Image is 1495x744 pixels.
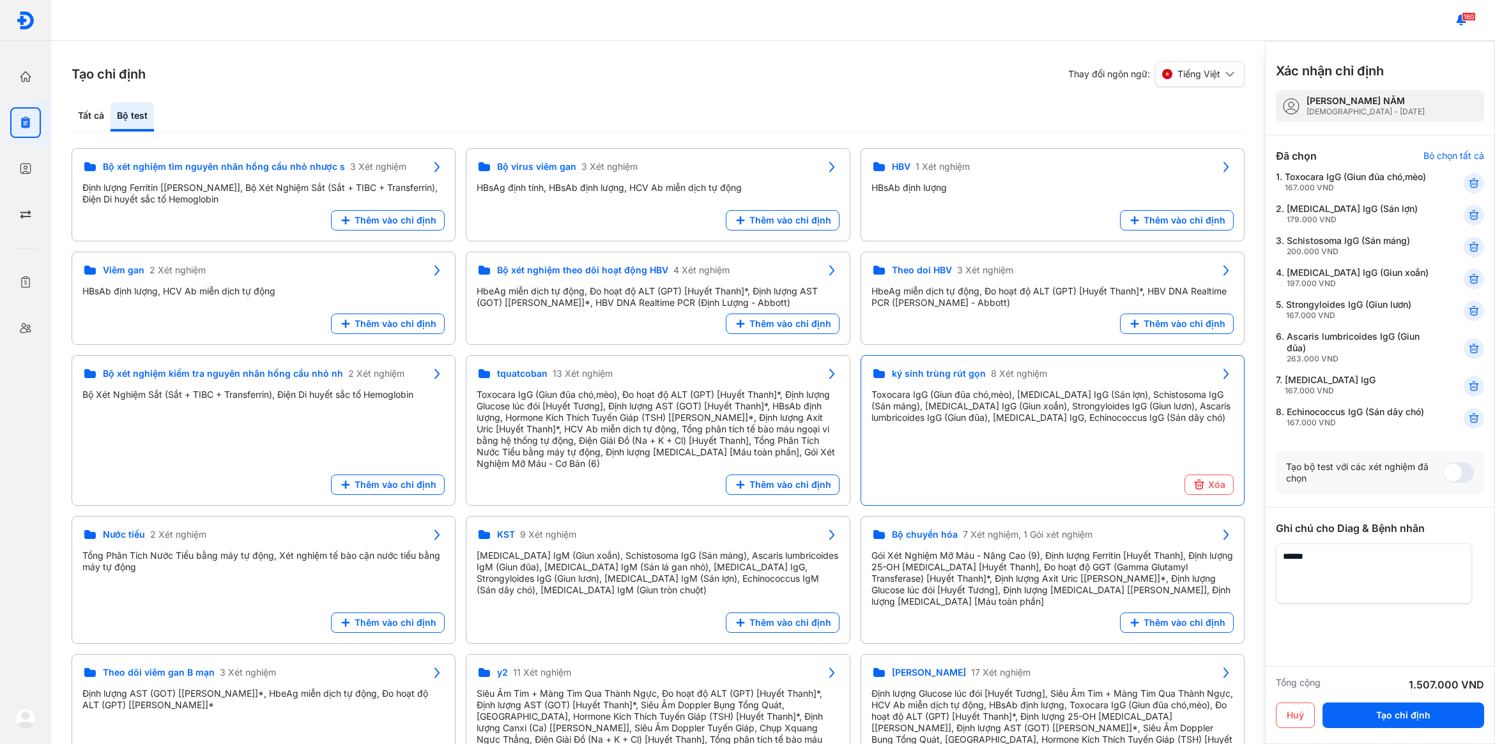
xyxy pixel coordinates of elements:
button: Xóa [1184,474,1234,495]
span: Thêm vào chỉ định [1144,215,1225,226]
span: 4 Xét nghiệm [673,264,730,276]
span: Thêm vào chỉ định [1144,318,1225,330]
button: Tạo chỉ định [1322,702,1484,728]
div: Toxocara IgG (Giun đũa chó,mèo), Đo hoạt độ ALT (GPT) [Huyết Thanh]*, Định lượng Glucose lúc đói ... [477,389,839,469]
div: Bộ test [111,102,154,132]
span: Xóa [1208,479,1225,490]
button: Thêm vào chỉ định [331,474,445,495]
span: Thêm vào chỉ định [355,318,436,330]
span: tquatcoban [497,368,548,379]
span: 7 Xét nghiệm, 1 Gói xét nghiệm [963,529,1092,540]
div: Tổng cộng [1276,677,1321,692]
div: Ghi chú cho Diag & Bệnh nhân [1276,520,1484,536]
span: 160 [1462,12,1476,21]
span: 3 Xét nghiệm [350,161,406,172]
span: Nước tiểu [103,529,145,540]
span: 2 Xét nghiệm [150,529,206,540]
div: Ascaris lumbricoides IgG (Giun đũa) [1287,331,1432,364]
img: logo [15,708,36,729]
span: KST [497,529,515,540]
span: Viêm gan [103,264,144,276]
h3: Xác nhận chỉ định [1276,62,1384,80]
span: y2 [497,667,508,678]
button: Thêm vào chỉ định [331,612,445,633]
span: ký sinh trùng rút gọn [892,368,986,379]
img: logo [16,11,35,30]
div: 3. [1276,235,1432,257]
div: Bỏ chọn tất cả [1423,150,1484,162]
div: 4. [1276,267,1432,289]
button: Thêm vào chỉ định [726,612,839,633]
span: HBV [892,161,910,172]
div: Thay đổi ngôn ngữ: [1068,61,1245,87]
div: [MEDICAL_DATA] IgG (Sán lợn) [1287,203,1418,225]
div: Gói Xét Nghiệm Mỡ Máu - Nâng Cao (9), Định lượng Ferritin [Huyết Thanh], Định lượng 25-OH [MEDICA... [871,550,1234,607]
div: Strongyloides IgG (Giun lươn) [1286,299,1411,321]
span: Thêm vào chỉ định [355,479,436,490]
span: Thêm vào chỉ định [355,215,436,226]
div: 5. [1276,299,1432,321]
div: Bộ Xét Nghiệm Sắt (Sắt + TIBC + Transferrin), Điện Di huyết sắc tố Hemoglobin [82,389,445,400]
div: Định lượng AST (GOT) [[PERSON_NAME]]*, HbeAg miễn dịch tự động, Đo hoạt độ ALT (GPT) [[PERSON_NAM... [82,688,445,711]
button: Huỷ [1276,702,1315,728]
span: 1 Xét nghiệm [916,161,970,172]
span: Bộ xét nghiệm theo dõi hoạt động HBV [497,264,668,276]
div: [DEMOGRAPHIC_DATA] - [DATE] [1307,107,1425,117]
span: Theo doi HBV [892,264,952,276]
span: 17 Xét nghiệm [971,667,1031,678]
span: Thêm vào chỉ định [749,215,831,226]
span: Bộ xét nghiệm kiểm tra nguyên nhân hồng cầu nhỏ nh [103,368,343,379]
div: 1.507.000 VND [1409,677,1484,692]
span: 8 Xét nghiệm [991,368,1047,379]
div: HbeAg miễn dịch tự động, Đo hoạt độ ALT (GPT) [Huyết Thanh]*, HBV DNA Realtime PCR ([PERSON_NAME]... [871,285,1234,308]
div: 263.000 VND [1287,354,1432,364]
div: 197.000 VND [1287,278,1429,289]
span: Tiếng Việt [1177,68,1220,80]
div: [MEDICAL_DATA] IgG [1285,374,1376,396]
div: Đã chọn [1276,148,1317,163]
div: 2. [1276,203,1432,225]
span: 13 Xét nghiệm [553,368,613,379]
span: Thêm vào chỉ định [749,617,831,628]
button: Thêm vào chỉ định [726,210,839,231]
span: Bộ chuyển hóa [892,529,958,540]
button: Thêm vào chỉ định [726,474,839,495]
div: 167.000 VND [1285,183,1426,193]
div: 8. [1276,406,1432,428]
div: Tạo bộ test với các xét nghiệm đã chọn [1286,461,1443,484]
span: 2 Xét nghiệm [348,368,404,379]
div: HBsAb định lượng, HCV Ab miễn dịch tự động [82,285,445,297]
span: 9 Xét nghiệm [520,529,576,540]
div: 200.000 VND [1287,247,1410,257]
div: 167.000 VND [1287,418,1424,428]
span: Bộ virus viêm gan [497,161,576,172]
span: Theo dõi viêm gan B mạn [103,667,215,678]
button: Thêm vào chỉ định [1120,612,1234,633]
div: Định lượng Ferritin [[PERSON_NAME]], Bộ Xét Nghiệm Sắt (Sắt + TIBC + Transferrin), Điện Di huyết ... [82,182,445,205]
h3: Tạo chỉ định [72,65,146,83]
span: [PERSON_NAME] [892,667,966,678]
button: Thêm vào chỉ định [331,314,445,334]
div: HBsAb định lượng [871,182,1234,194]
button: Thêm vào chỉ định [1120,314,1234,334]
div: Toxocara IgG (Giun đũa chó,mèo), [MEDICAL_DATA] IgG (Sán lợn), Schistosoma IgG (Sán máng), [MEDIC... [871,389,1234,423]
div: [MEDICAL_DATA] IgM (Giun xoắn), Schistosoma IgG (Sán máng), Ascaris lumbricoides IgM (Giun đũa), ... [477,550,839,596]
span: Thêm vào chỉ định [1144,617,1225,628]
span: Bộ xét nghiệm tìm nguyên nhân hồng cầu nhỏ nhược s [103,161,345,172]
div: 6. [1276,331,1432,364]
span: 2 Xét nghiệm [149,264,206,276]
div: Schistosoma IgG (Sán máng) [1287,235,1410,257]
span: Thêm vào chỉ định [749,318,831,330]
button: Thêm vào chỉ định [726,314,839,334]
span: Thêm vào chỉ định [355,617,436,628]
div: Tất cả [72,102,111,132]
div: [PERSON_NAME] NĂM [1307,95,1425,107]
div: Echinococcus IgG (Sán dây chó) [1287,406,1424,428]
span: 3 Xét nghiệm [581,161,638,172]
div: [MEDICAL_DATA] IgG (Giun xoắn) [1287,267,1429,289]
div: HBsAg định tính, HBsAb định lượng, HCV Ab miễn dịch tự động [477,182,839,194]
div: 7. [1276,374,1432,396]
span: 3 Xét nghiệm [957,264,1013,276]
div: 167.000 VND [1285,386,1376,396]
div: Toxocara IgG (Giun đũa chó,mèo) [1285,171,1426,193]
